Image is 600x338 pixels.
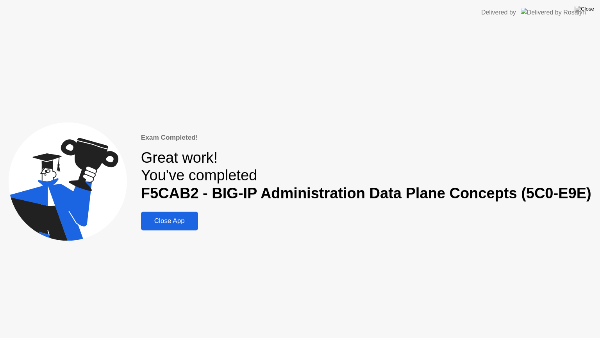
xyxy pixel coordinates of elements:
[143,217,196,225] div: Close App
[521,8,586,17] img: Delivered by Rosalyn
[141,133,591,143] div: Exam Completed!
[481,8,516,17] div: Delivered by
[141,212,198,230] button: Close App
[141,149,591,203] div: Great work! You've completed
[141,185,591,201] b: F5CAB2 - BIG-IP Administration Data Plane Concepts (5C0-E9E)
[575,6,594,12] img: Close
